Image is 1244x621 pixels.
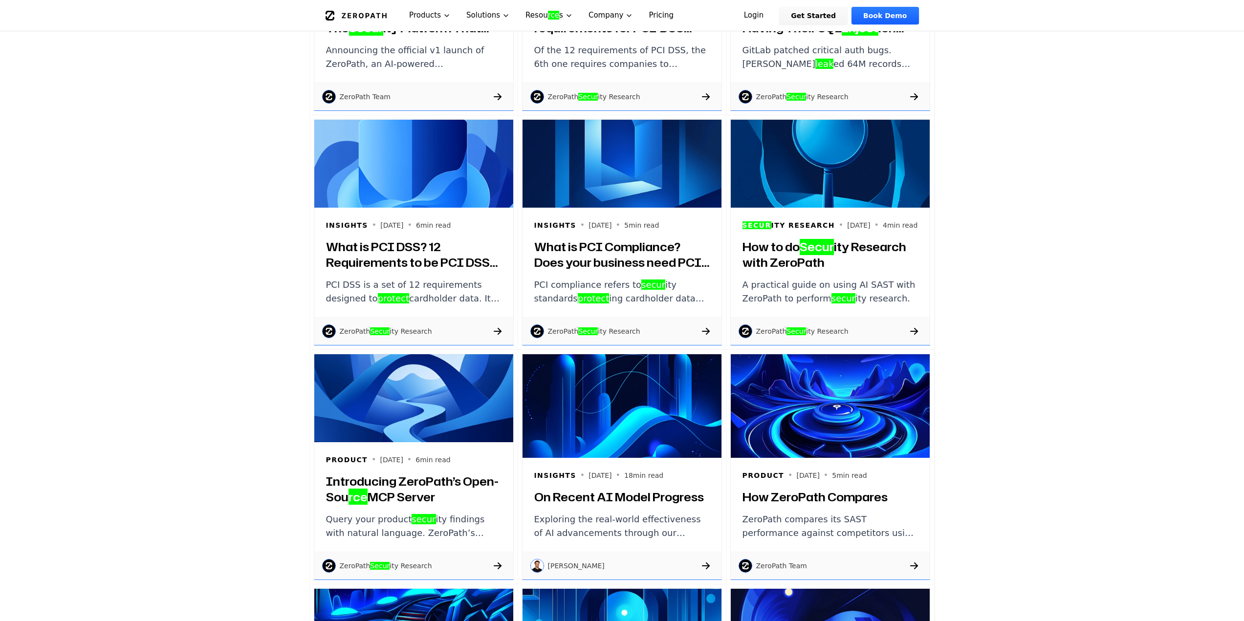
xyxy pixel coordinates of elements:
span: Resou s [525,10,563,21]
p: [DATE] [380,220,403,230]
h3: On Recent AI Model Progress [534,489,710,505]
p: 18 min read [624,471,663,480]
img: ZeroPath Security Research [530,90,544,104]
p: ZeroPath ity Research [756,92,849,102]
em: protect [578,293,610,303]
h3: How to do ity Research with ZeroPath [742,239,918,270]
img: ZeroPath Team [739,559,752,573]
em: Secur [742,221,771,229]
img: Dean Valentine [530,559,544,573]
p: Exploring the real-world effectiveness of AI advancements through our experiences building ity-fo... [534,513,710,540]
img: How to do Security Research with ZeroPath [731,120,930,208]
span: • [408,219,412,231]
h3: How ZeroPath Compares [742,489,918,505]
h6: Insights [534,471,576,480]
p: PCI compliance refers to ity standards ing cardholder data during transactions. It includes stand... [534,278,710,305]
em: Secur [578,327,598,335]
p: ZeroPath Team [756,561,807,571]
em: Secur [578,93,598,101]
img: ZeroPath Security Research [739,90,752,104]
p: Query your product ity findings with natural language. ZeroPath’s open-sou MCP server integrates ... [326,513,502,540]
h6: Product [326,455,368,465]
img: How ZeroPath Compares [731,354,930,458]
img: What is PCI Compliance? Does your business need PCI Compliance? [523,120,721,208]
span: • [580,219,585,231]
h3: What is PCI DSS? 12 Requirements to be PCI DSS Compliant [326,239,502,270]
em: rce [349,489,368,505]
a: How to do Security Research with ZeroPathSecurity Research•[DATE]•4min readHow to doSecurity Rese... [726,115,935,350]
span: • [407,454,412,466]
p: [DATE] [847,220,870,230]
img: ZeroPath Security Research [739,324,752,338]
h6: Insights [326,220,368,230]
span: • [580,470,585,481]
a: What is PCI Compliance? Does your business need PCI Compliance?Insights•[DATE]•5min readWhat is P... [518,115,726,350]
em: leak [815,59,833,69]
a: Get Started [779,7,848,24]
a: Book Demo [851,7,918,24]
p: ZeroPath ity Research [756,326,849,336]
p: GitLab patched critical auth bugs. [PERSON_NAME] ed 64M records through a basic . ation bugs aren... [742,43,918,71]
h6: Product [742,471,785,480]
img: ZeroPath Security Research [322,324,336,338]
img: ZeroPath Security Research [322,559,336,573]
h3: Introducing ZeroPath’s Open-Sou MCP Server [326,473,502,505]
span: • [371,454,376,466]
span: • [616,219,620,231]
em: Secur [786,93,806,101]
p: Of the 12 requirements of PCI DSS, the 6th one requires companies to maintain application ity at ... [534,43,710,71]
p: [DATE] [589,471,611,480]
p: Announcing the official v1 launch of ZeroPath, an AI-powered application ity platform ed by 750+ ... [326,43,502,71]
p: ZeroPath Team [340,92,391,102]
img: What is PCI DSS? 12 Requirements to be PCI DSS Compliant [314,120,513,208]
img: ZeroPath Team [322,90,336,104]
em: Secur [800,238,834,255]
em: Secur [786,327,806,335]
p: 5 min read [832,471,867,480]
p: [DATE] [589,220,611,230]
a: On Recent AI Model ProgressInsights•[DATE]•18min readOn Recent AI Model ProgressExploring the rea... [518,350,726,584]
p: [PERSON_NAME] [548,561,605,571]
p: ZeroPath compares its SAST performance against competitors using the XBOW benchmarks, in a manner... [742,513,918,540]
img: Introducing ZeroPath’s Open-Source MCP Server [314,354,513,442]
img: ZeroPath Security Research [530,324,544,338]
img: On Recent AI Model Progress [523,354,721,458]
h6: ity Research [742,220,835,230]
span: • [824,470,828,481]
p: ZeroPath ity Research [548,326,640,336]
span: • [874,219,879,231]
p: PCI DSS is a set of 12 requirements designed to cardholder data. It covers ity, network, and appl... [326,278,502,305]
em: protect [378,293,410,303]
span: • [616,470,620,481]
h3: What is PCI Compliance? Does your business need PCI Compliance? [534,239,710,270]
a: How ZeroPath ComparesProduct•[DATE]•5min readHow ZeroPath ComparesZeroPath compares its SAST perf... [726,350,935,584]
em: rce [548,11,559,20]
p: [DATE] [797,471,820,480]
em: secur [831,293,855,303]
span: • [839,219,843,231]
h6: Insights [534,220,576,230]
a: What is PCI DSS? 12 Requirements to be PCI DSS CompliantInsights•[DATE]•6min readWhat is PCI DSS?... [310,115,518,350]
p: 6 min read [415,455,450,465]
a: Login [732,7,776,24]
p: ZeroPath ity Research [340,326,432,336]
p: ZeroPath ity Research [548,92,640,102]
p: [DATE] [380,455,403,465]
span: • [372,219,376,231]
p: 5 min read [624,220,659,230]
p: 6 min read [416,220,451,230]
em: Secur [370,562,390,570]
a: Introducing ZeroPath’s Open-Source MCP ServerProduct•[DATE]•6min readIntroducing ZeroPath’s Open-... [310,350,518,584]
em: Secur [370,327,390,335]
em: secur [412,514,436,524]
em: secur [641,279,665,290]
span: • [788,470,792,481]
p: ZeroPath ity Research [340,561,432,571]
p: 4 min read [883,220,917,230]
p: A practical guide on using AI SAST with ZeroPath to perform ity research. [742,278,918,305]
